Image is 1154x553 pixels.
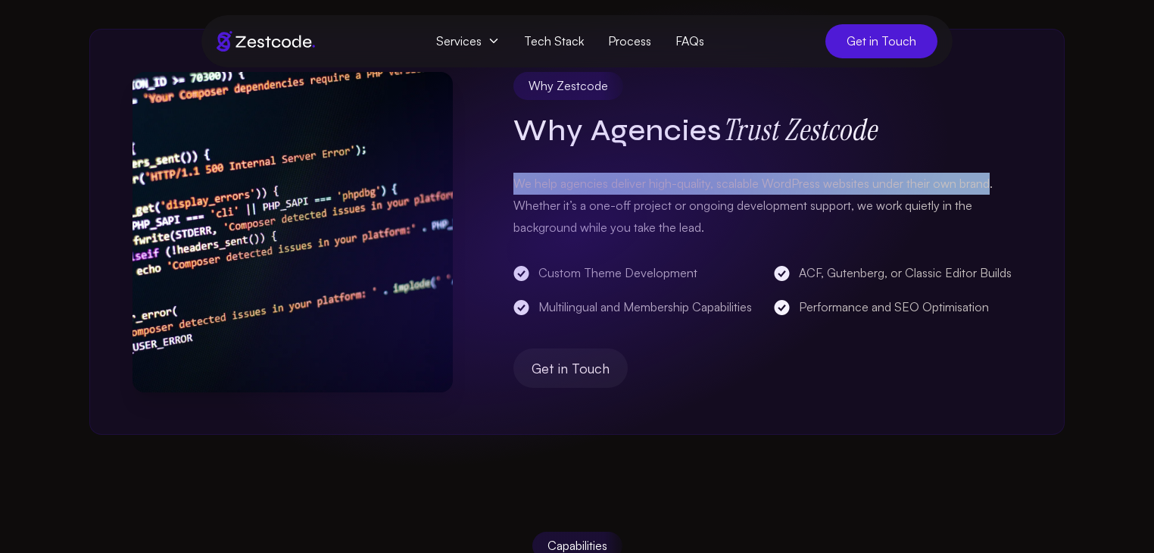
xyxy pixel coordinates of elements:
a: FAQs [663,27,716,55]
img: icon [133,72,453,392]
a: Get in Touch [825,24,937,58]
h3: Why Agencies [513,111,1021,148]
li: Custom Theme Development [513,262,762,284]
img: Brand logo of zestcode digital [217,31,315,52]
p: We help agencies deliver high-quality, scalable WordPress websites under their own brand. Whether... [513,173,1021,238]
a: Process [596,27,663,55]
li: Multilingual and Membership Capabilities [513,296,762,318]
span: Services [424,27,512,55]
strong: Trust Zestcode [722,110,876,148]
a: Get in Touch [513,348,628,388]
a: Tech Stack [512,27,596,55]
div: Why Zestcode [513,72,623,100]
span: Get in Touch [532,358,610,379]
li: ACF, Gutenberg, or Classic Editor Builds [773,262,1021,284]
li: Performance and SEO Optimisation [773,296,1021,318]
